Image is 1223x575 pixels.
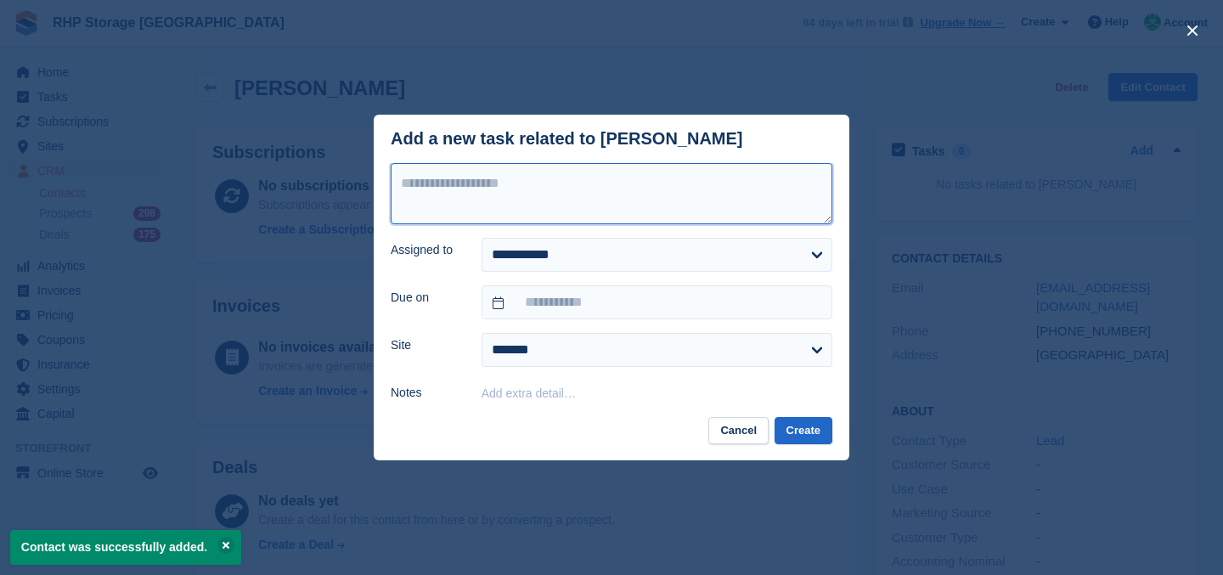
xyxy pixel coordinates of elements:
button: Create [775,417,832,445]
label: Site [391,336,461,354]
p: Contact was successfully added. [10,530,241,565]
label: Notes [391,384,461,402]
div: Add a new task related to [PERSON_NAME] [391,129,743,149]
label: Assigned to [391,241,461,259]
label: Due on [391,289,461,307]
button: Add extra detail… [482,386,576,400]
button: close [1179,17,1206,44]
button: Cancel [708,417,769,445]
